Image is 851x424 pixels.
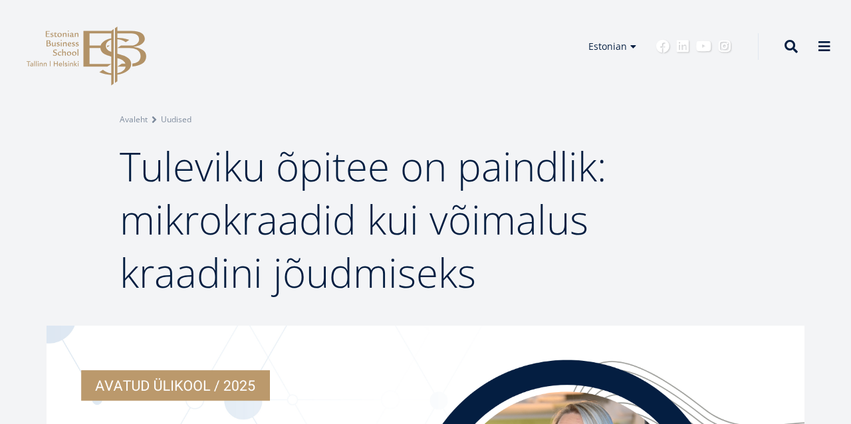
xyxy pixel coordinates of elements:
[161,113,191,126] a: Uudised
[656,40,669,53] a: Facebook
[120,113,148,126] a: Avaleht
[696,40,711,53] a: Youtube
[676,40,689,53] a: Linkedin
[120,139,606,300] span: Tuleviku õpitee on paindlik: mikrokraadid kui võimalus kraadini jõudmiseks
[718,40,731,53] a: Instagram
